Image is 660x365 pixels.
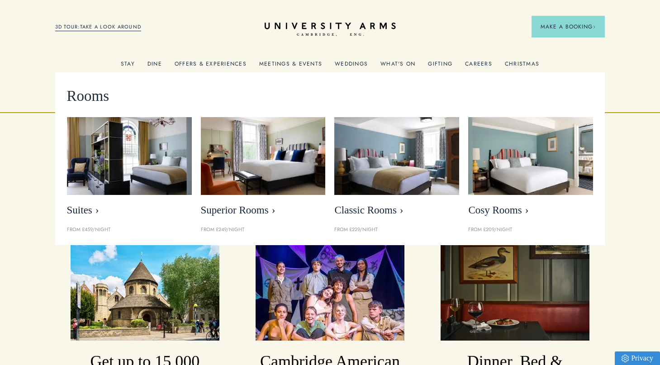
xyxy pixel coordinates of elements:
a: Gifting [428,61,452,72]
a: Christmas [505,61,539,72]
img: image-7eccef6fe4fe90343db89eb79f703814c40db8b4-400x250-jpg [334,117,459,195]
a: image-21e87f5add22128270780cf7737b92e839d7d65d-400x250-jpg Suites [67,117,192,221]
p: From £229/night [334,226,459,234]
a: image-0c4e569bfe2498b75de12d7d88bf10a1f5f839d4-400x250-jpg Cosy Rooms [468,117,593,221]
a: Offers & Experiences [175,61,247,72]
p: From £209/night [468,226,593,234]
a: image-7eccef6fe4fe90343db89eb79f703814c40db8b4-400x250-jpg Classic Rooms [334,117,459,221]
a: Home [265,23,396,37]
a: Careers [465,61,492,72]
span: Classic Rooms [334,204,459,217]
img: image-c8454d006a76c629cd640f06d64df91d64b6d178-2880x1180-heif [256,242,404,341]
a: Weddings [335,61,368,72]
img: image-21e87f5add22128270780cf7737b92e839d7d65d-400x250-jpg [67,117,192,195]
span: Superior Rooms [201,204,326,217]
span: Make a Booking [541,23,596,31]
a: Dine [147,61,162,72]
img: Privacy [622,355,629,362]
span: Cosy Rooms [468,204,593,217]
a: What's On [380,61,415,72]
p: From £459/night [67,226,192,234]
img: image-a84cd6be42fa7fc105742933f10646be5f14c709-3000x2000-jpg [441,242,589,341]
a: Stay [121,61,135,72]
button: Make a BookingArrow icon [532,16,605,38]
a: image-5bdf0f703dacc765be5ca7f9d527278f30b65e65-400x250-jpg Superior Rooms [201,117,326,221]
img: image-0c4e569bfe2498b75de12d7d88bf10a1f5f839d4-400x250-jpg [468,117,593,195]
a: 3D TOUR:TAKE A LOOK AROUND [55,23,142,31]
img: Arrow icon [593,25,596,28]
img: image-5bdf0f703dacc765be5ca7f9d527278f30b65e65-400x250-jpg [201,117,326,195]
img: image-a169143ac3192f8fe22129d7686b8569f7c1e8bc-2500x1667-jpg [71,242,219,341]
p: From £249/night [201,226,326,234]
span: Suites [67,204,192,217]
span: Rooms [67,84,109,108]
a: Privacy [615,351,660,365]
a: Meetings & Events [259,61,322,72]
